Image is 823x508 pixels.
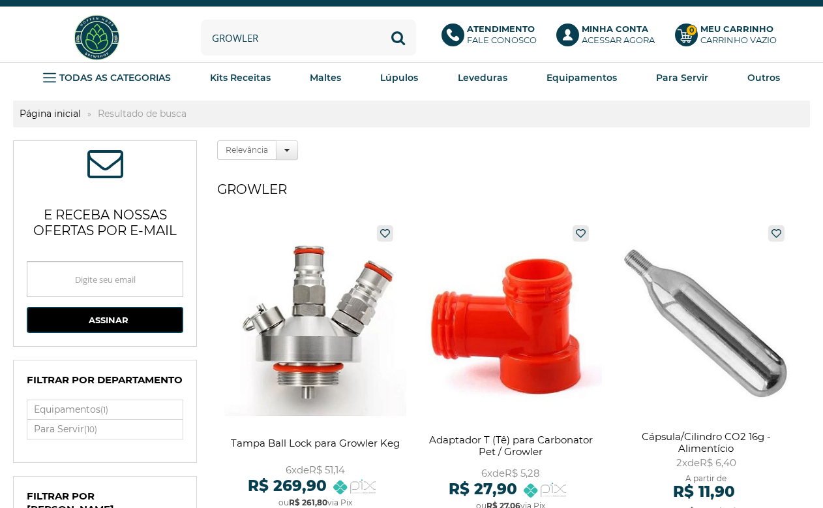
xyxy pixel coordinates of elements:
[467,24,537,46] p: Fale conosco
[100,405,108,415] small: (1)
[310,68,341,87] a: Maltes
[747,72,780,84] strong: Outros
[546,68,617,87] a: Equipamentos
[582,24,648,34] b: Minha Conta
[91,108,193,119] strong: Resultado de busca
[27,261,183,297] input: Digite seu email
[87,154,123,178] span: ASSINE NOSSA NEWSLETTER
[72,13,121,62] img: Hopfen Haus BrewShop
[458,72,507,84] strong: Leveduras
[656,72,708,84] strong: Para Servir
[686,25,697,36] strong: 0
[27,400,183,419] label: Equipamentos
[210,72,271,84] strong: Kits Receitas
[27,400,183,419] a: Equipamentos(1)
[310,72,341,84] strong: Maltes
[380,68,418,87] a: Lúpulos
[380,20,416,56] button: Buscar
[43,68,171,87] a: TODAS AS CATEGORIAS
[441,24,544,52] a: AtendimentoFale conosco
[700,35,777,46] div: Carrinho Vazio
[556,24,662,52] a: Minha ContaAcessar agora
[546,72,617,84] strong: Equipamentos
[217,176,810,202] h1: growler
[201,20,416,56] input: Digite o que você procura
[210,68,271,87] a: Kits Receitas
[13,108,87,119] a: Página inicial
[27,420,183,439] a: Para Servir(10)
[656,68,708,87] a: Para Servir
[27,420,183,439] label: Para Servir
[458,68,507,87] a: Leveduras
[27,307,183,333] button: Assinar
[700,24,773,34] b: Meu Carrinho
[59,72,171,84] strong: TODAS AS CATEGORIAS
[747,68,780,87] a: Outros
[84,424,97,434] small: (10)
[582,24,655,46] p: Acessar agora
[467,24,535,34] b: Atendimento
[217,140,277,160] label: Relevância
[27,373,183,393] h4: Filtrar por Departamento
[380,72,418,84] strong: Lúpulos
[27,191,183,248] p: e receba nossas ofertas por e-mail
